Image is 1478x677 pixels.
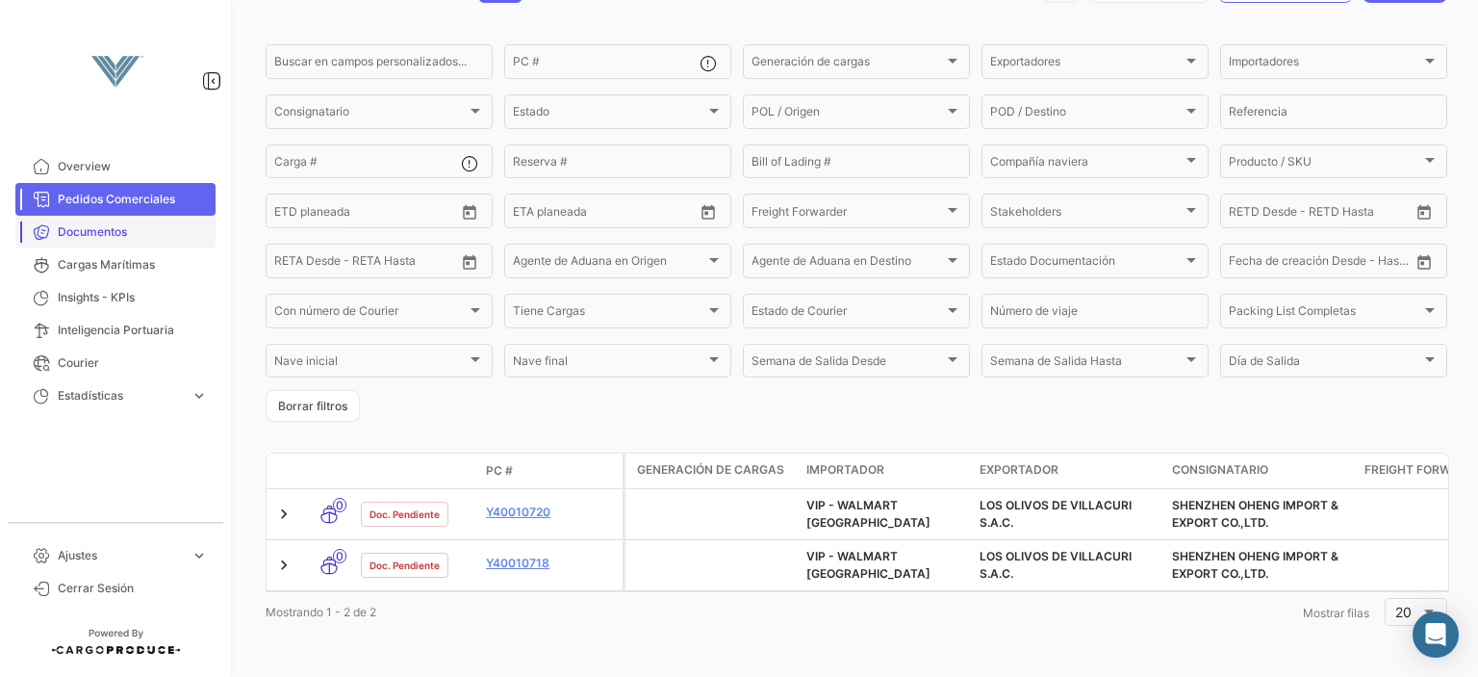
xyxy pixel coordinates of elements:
a: Insights - KPIs [15,281,216,314]
span: SHENZHEN OHENG IMPORT & EXPORT CO.,LTD. [1172,498,1338,530]
button: Open calendar [694,197,723,226]
span: Stakeholders [990,207,1183,221]
span: VIP - WALMART USA [806,498,930,530]
span: Freight Forwarder [752,207,944,221]
img: vanguard-logo.png [67,23,164,119]
span: POL / Origen [752,108,944,121]
button: Borrar filtros [266,390,360,422]
datatable-header-cell: Modo de Transporte [305,463,353,479]
span: PC # [486,462,513,480]
span: Consignatario [274,108,467,121]
span: Estado [513,108,705,121]
span: Nave final [513,357,705,371]
input: Desde [513,207,548,221]
span: Pedidos Comerciales [58,191,208,208]
span: Generación de cargas [637,461,784,479]
span: Cerrar Sesión [58,580,208,597]
div: Abrir Intercom Messenger [1413,612,1459,658]
input: Desde [1229,207,1263,221]
a: Y40010720 [486,504,615,521]
span: Agente de Aduana en Origen [513,257,705,271]
span: LOS OLIVOS DE VILLACURI S.A.C. [980,549,1132,581]
datatable-header-cell: Consignatario [1164,454,1357,488]
span: POD / Destino [990,108,1183,121]
button: Open calendar [455,247,484,276]
span: Semana de Salida Hasta [990,357,1183,371]
a: Cargas Marítimas [15,248,216,281]
span: Estado Documentación [990,257,1183,271]
span: Agente de Aduana en Destino [752,257,944,271]
span: expand_more [191,547,208,564]
a: Documentos [15,216,216,248]
input: Hasta [322,207,409,221]
a: Courier [15,347,216,379]
span: Documentos [58,223,208,241]
span: 0 [333,498,346,512]
span: Consignatario [1172,461,1268,479]
span: Con número de Courier [274,307,467,321]
input: Hasta [322,257,409,271]
span: 20 [1395,604,1412,620]
span: Exportadores [990,58,1183,71]
a: Inteligencia Portuaria [15,314,216,347]
span: Importadores [1229,58,1421,71]
span: Packing List Completas [1229,307,1421,321]
button: Open calendar [1410,197,1439,226]
span: expand_more [191,387,208,404]
span: Importador [806,461,884,479]
span: Mostrar filas [1303,606,1369,620]
span: Generación de cargas [752,58,944,71]
span: Estado de Courier [752,307,944,321]
span: VIP - WALMART USA [806,549,930,581]
datatable-header-cell: PC # [478,455,623,487]
a: Y40010718 [486,555,615,572]
datatable-header-cell: Exportador [972,454,1164,488]
a: Pedidos Comerciales [15,183,216,216]
span: Courier [58,354,208,372]
span: Ajustes [58,547,183,564]
span: Nave inicial [274,357,467,371]
a: Expand/Collapse Row [274,556,293,575]
button: Open calendar [455,197,484,226]
datatable-header-cell: Generación de cargas [625,454,799,488]
input: Hasta [561,207,648,221]
span: SHENZHEN OHENG IMPORT & EXPORT CO.,LTD. [1172,549,1338,581]
span: Día de Salida [1229,357,1421,371]
a: Expand/Collapse Row [274,505,293,524]
input: Desde [274,207,309,221]
input: Desde [274,257,309,271]
span: LOS OLIVOS DE VILLACURI S.A.C. [980,498,1132,530]
span: Doc. Pendiente [369,558,440,573]
datatable-header-cell: Estado Doc. [353,463,478,479]
datatable-header-cell: Importador [799,454,972,488]
span: Semana de Salida Desde [752,357,944,371]
span: Producto / SKU [1229,158,1421,171]
span: Compañía naviera [990,158,1183,171]
span: Inteligencia Portuaria [58,322,208,339]
button: Open calendar [1410,247,1439,276]
span: Estadísticas [58,387,183,404]
span: Tiene Cargas [513,307,705,321]
input: Hasta [1277,207,1363,221]
span: Doc. Pendiente [369,507,440,522]
input: Desde [1229,257,1263,271]
span: Exportador [980,461,1058,479]
input: Hasta [1277,257,1363,271]
span: 0 [333,549,346,563]
span: Cargas Marítimas [58,256,208,273]
span: Mostrando 1 - 2 de 2 [266,605,376,619]
span: Overview [58,158,208,175]
span: Insights - KPIs [58,289,208,306]
a: Overview [15,150,216,183]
